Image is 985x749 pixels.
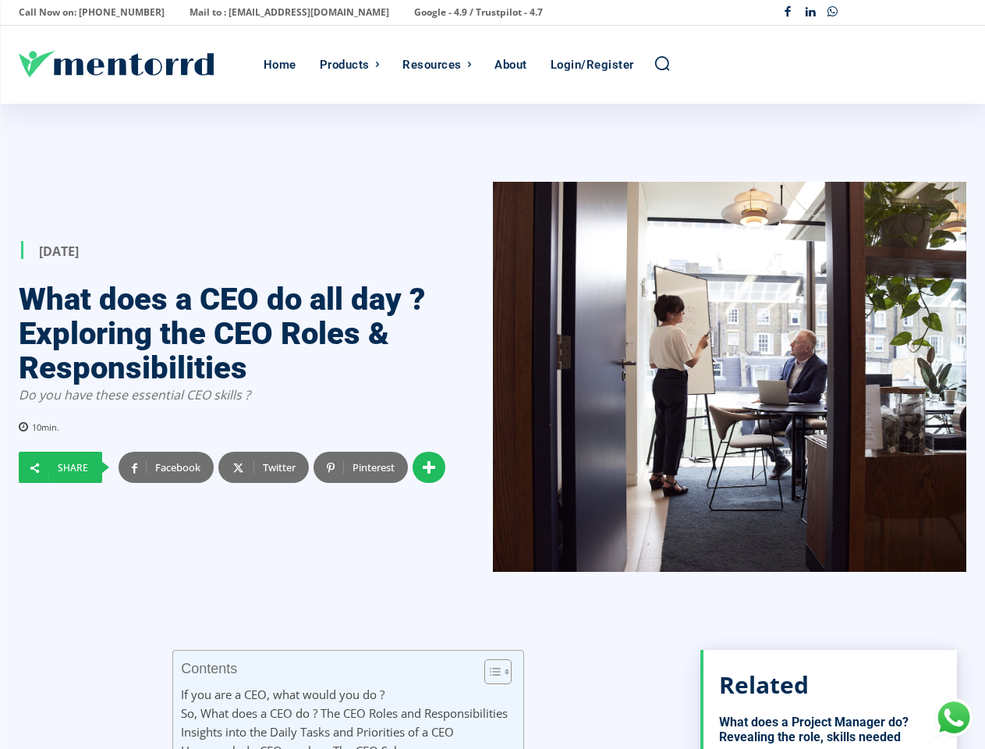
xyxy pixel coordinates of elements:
[487,26,535,104] a: About
[473,658,508,685] a: Toggle Table of Content
[253,452,309,483] div: Twitter
[314,452,408,483] a: Pinterest
[719,673,809,697] h3: Related
[821,2,844,24] a: Whatsapp
[19,282,446,385] h1: What does a CEO do all day ? Exploring the CEO Roles & Responsibilities
[146,452,214,483] div: Facebook
[264,26,296,104] div: Home
[312,26,388,104] a: Products
[719,715,909,744] a: What does a Project Manager do? Revealing the role, skills needed
[19,385,446,404] p: Do you have these essential CEO skills ?
[777,2,799,24] a: Facebook
[218,452,309,483] a: Twitter
[256,26,304,104] a: Home
[402,26,462,104] div: Resources
[32,421,41,433] span: 10
[181,722,454,741] a: Insights into the Daily Tasks and Priorities of a CEO
[395,26,479,104] a: Resources
[343,452,408,483] div: Pinterest
[41,421,59,433] span: min.
[414,2,543,23] p: Google - 4.9 / Trustpilot - 4.7
[934,698,973,737] div: Chat with Us
[181,704,508,722] a: So, What does a CEO do ? The CEO Roles and Responsibilities
[181,661,237,676] p: Contents
[39,242,79,259] time: [DATE]
[190,2,389,23] p: Mail to : [EMAIL_ADDRESS][DOMAIN_NAME]
[181,685,384,704] a: If you are a CEO, what would you do ?
[19,51,256,77] a: Logo
[551,26,634,104] div: Login/Register
[19,2,165,23] p: Call Now on: [PHONE_NUMBER]
[48,463,101,473] div: Share
[320,26,370,104] div: Products
[654,55,671,72] a: Search
[119,452,214,483] a: Facebook
[543,26,642,104] a: Login/Register
[799,2,822,24] a: Linkedin
[494,26,527,104] div: About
